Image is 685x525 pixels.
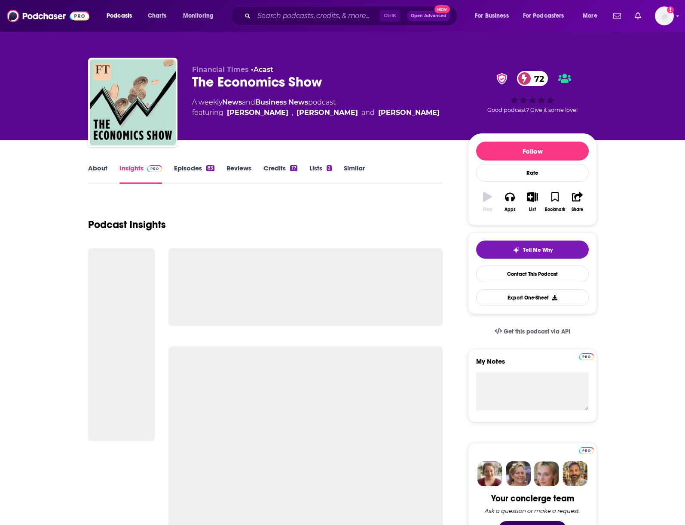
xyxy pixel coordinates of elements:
[523,10,564,22] span: For Podcasters
[147,165,162,172] img: Podchaser Pro
[579,447,594,454] img: Podchaser Pro
[192,108,440,118] span: featuring
[407,11,450,21] button: Open AdvancedNew
[487,107,578,113] span: Good podcast? Give it some love!
[142,9,171,23] a: Charts
[88,164,107,184] a: About
[563,461,587,486] img: Jon Profile
[242,98,255,106] span: and
[226,164,251,184] a: Reviews
[577,9,608,23] button: open menu
[90,59,176,145] img: The Economics Show
[327,165,332,171] div: 2
[344,164,365,184] a: Similar
[523,247,553,253] span: Tell Me Why
[488,321,577,342] a: Get this podcast via API
[521,186,544,217] button: List
[476,164,589,182] div: Rate
[545,207,565,212] div: Bookmark
[476,142,589,161] button: Follow
[534,461,559,486] img: Jules Profile
[177,9,225,23] button: open menu
[498,186,521,217] button: Apps
[504,328,570,335] span: Get this podcast via API
[192,97,440,118] div: A weekly podcast
[579,353,594,360] img: Podchaser Pro
[529,207,536,212] div: List
[476,289,589,306] button: Export One-Sheet
[239,6,466,26] div: Search podcasts, credits, & more...
[566,186,589,217] button: Share
[468,65,597,119] div: verified Badge72Good podcast? Give it some love!
[254,65,273,74] a: Acast
[583,10,597,22] span: More
[544,186,566,217] button: Bookmark
[476,266,589,282] a: Contact This Podcast
[7,8,89,24] img: Podchaser - Follow, Share and Rate Podcasts
[183,10,214,22] span: Monitoring
[667,6,674,13] svg: Add a profile image
[107,10,132,22] span: Podcasts
[485,507,580,514] div: Ask a question or make a request.
[297,108,358,118] div: [PERSON_NAME]
[206,165,214,171] div: 83
[494,73,510,84] img: verified Badge
[255,98,308,106] a: Business News
[254,9,380,23] input: Search podcasts, credits, & more...
[378,108,440,118] div: [PERSON_NAME]
[483,207,492,212] div: Play
[655,6,674,25] button: Show profile menu
[655,6,674,25] img: User Profile
[475,10,509,22] span: For Business
[491,493,574,504] div: Your concierge team
[290,165,297,171] div: 17
[101,9,143,23] button: open menu
[222,98,242,106] a: News
[513,247,520,253] img: tell me why sparkle
[227,108,288,118] div: [PERSON_NAME]
[174,164,214,184] a: Episodes83
[251,65,273,74] span: •
[526,71,548,86] span: 72
[119,164,162,184] a: InsightsPodchaser Pro
[469,9,520,23] button: open menu
[192,65,249,74] span: Financial Times
[263,164,297,184] a: Credits17
[572,207,583,212] div: Share
[476,241,589,259] button: tell me why sparkleTell Me Why
[309,164,332,184] a: Lists2
[411,14,446,18] span: Open Advanced
[361,108,375,118] span: and
[505,207,516,212] div: Apps
[579,352,594,360] a: Pro website
[517,71,548,86] a: 72
[380,10,400,22] span: Ctrl K
[88,218,166,231] h1: Podcast Insights
[579,446,594,454] a: Pro website
[476,357,589,372] label: My Notes
[148,10,166,22] span: Charts
[292,108,293,118] span: ,
[434,5,450,13] span: New
[476,186,498,217] button: Play
[506,461,531,486] img: Barbara Profile
[631,9,645,23] a: Show notifications dropdown
[610,9,624,23] a: Show notifications dropdown
[655,6,674,25] span: Logged in as clareliening
[517,9,577,23] button: open menu
[477,461,502,486] img: Sydney Profile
